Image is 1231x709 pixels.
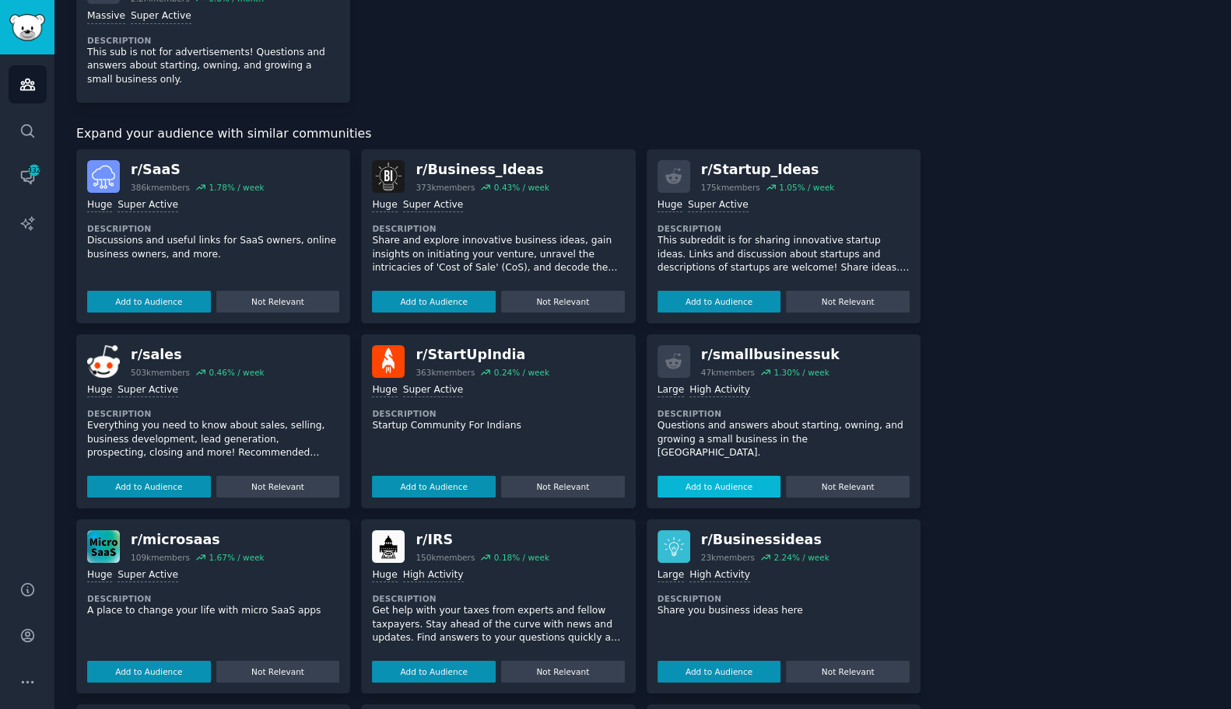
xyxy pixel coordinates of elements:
dt: Description [372,223,624,234]
img: SaaS [87,160,120,193]
div: 109k members [131,552,190,563]
div: 0.24 % / week [494,367,549,378]
p: Share you business ideas here [658,604,910,618]
dt: Description [87,408,339,419]
div: 373k members [416,182,475,193]
dt: Description [87,223,339,234]
a: 332 [9,158,47,196]
p: Discussions and useful links for SaaS owners, online business owners, and more. [87,234,339,261]
button: Not Relevant [501,291,625,313]
dt: Description [372,593,624,604]
button: Not Relevant [216,291,340,313]
p: Startup Community For Indians [372,419,624,433]
div: High Activity [689,568,750,583]
div: Super Active [117,568,178,583]
div: Huge [87,198,112,213]
img: StartUpIndia [372,345,405,378]
button: Add to Audience [372,291,496,313]
button: Add to Audience [87,661,211,683]
span: 332 [27,165,41,176]
div: 0.43 % / week [494,182,549,193]
button: Not Relevant [786,661,910,683]
div: Super Active [131,9,191,24]
div: r/ smallbusinessuk [701,345,840,365]
div: r/ SaaS [131,160,265,180]
div: Huge [87,568,112,583]
div: r/ Businessideas [701,530,829,550]
div: 1.05 % / week [779,182,834,193]
div: 47k members [701,367,755,378]
img: sales [87,345,120,378]
dt: Description [658,223,910,234]
div: 2.24 % / week [773,552,829,563]
div: 0.18 % / week [494,552,549,563]
button: Not Relevant [786,476,910,498]
dt: Description [87,593,339,604]
div: 1.67 % / week [209,552,264,563]
button: Not Relevant [216,661,340,683]
div: Large [658,383,684,398]
div: 23k members [701,552,755,563]
div: Super Active [688,198,749,213]
div: Huge [658,198,682,213]
div: Super Active [117,198,178,213]
div: Massive [87,9,125,24]
dt: Description [87,35,339,46]
div: 1.78 % / week [209,182,264,193]
div: Huge [372,383,397,398]
p: Everything you need to know about sales, selling, business development, lead generation, prospect... [87,419,339,460]
button: Not Relevant [216,476,340,498]
div: 363k members [416,367,475,378]
div: 386k members [131,182,190,193]
button: Add to Audience [372,661,496,683]
div: High Activity [403,568,464,583]
button: Not Relevant [786,291,910,313]
div: Huge [87,383,112,398]
button: Add to Audience [658,291,781,313]
p: Share and explore innovative business ideas, gain insights on initiating your venture, unravel th... [372,234,624,275]
div: 0.46 % / week [209,367,264,378]
button: Not Relevant [501,476,625,498]
div: 1.30 % / week [773,367,829,378]
img: Business_Ideas [372,160,405,193]
div: Large [658,568,684,583]
div: Huge [372,568,397,583]
dt: Description [372,408,624,419]
div: 503k members [131,367,190,378]
div: r/ sales [131,345,265,365]
div: Super Active [403,198,464,213]
div: 175k members [701,182,760,193]
p: Get help with your taxes from experts and fellow taxpayers. Stay ahead of the curve with news and... [372,604,624,645]
dt: Description [658,408,910,419]
button: Add to Audience [87,291,211,313]
div: r/ Startup_Ideas [701,160,835,180]
dt: Description [658,593,910,604]
img: microsaas [87,530,120,563]
p: This sub is not for advertisements! Questions and answers about starting, owning, and growing a s... [87,46,339,87]
div: Super Active [403,383,464,398]
p: This subreddit is for sharing innovative startup ideas. Links and discussion about startups and d... [658,234,910,275]
span: Expand your audience with similar communities [76,124,371,144]
div: Huge [372,198,397,213]
button: Not Relevant [501,661,625,683]
p: Questions and answers about starting, owning, and growing a small business in the [GEOGRAPHIC_DATA]. [658,419,910,460]
div: r/ Business_Ideas [416,160,549,180]
div: 150k members [416,552,475,563]
button: Add to Audience [372,476,496,498]
button: Add to Audience [658,476,781,498]
div: Super Active [117,383,178,398]
button: Add to Audience [658,661,781,683]
p: A place to change your life with micro SaaS apps [87,604,339,618]
img: IRS [372,530,405,563]
div: r/ IRS [416,530,549,550]
img: Businessideas [658,530,690,563]
div: r/ StartUpIndia [416,345,549,365]
div: r/ microsaas [131,530,265,550]
button: Add to Audience [87,476,211,498]
div: High Activity [689,383,750,398]
img: GummySearch logo [9,14,45,41]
